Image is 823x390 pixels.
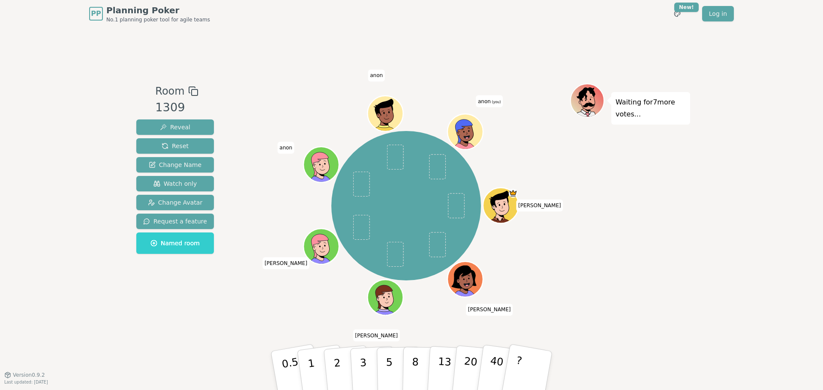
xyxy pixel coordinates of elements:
[4,380,48,384] span: Last updated: [DATE]
[368,70,385,82] span: Click to change your name
[466,304,513,316] span: Click to change your name
[4,372,45,378] button: Version0.9.2
[136,195,214,210] button: Change Avatar
[155,83,184,99] span: Room
[353,330,400,342] span: Click to change your name
[13,372,45,378] span: Version 0.9.2
[508,189,517,198] span: Tony is the host
[106,16,210,23] span: No.1 planning poker tool for agile teams
[160,123,190,131] span: Reveal
[262,257,309,269] span: Click to change your name
[150,239,200,247] span: Named room
[616,96,686,120] p: Waiting for 7 more votes...
[702,6,734,21] a: Log in
[148,198,203,207] span: Change Avatar
[136,138,214,154] button: Reset
[448,115,482,149] button: Click to change your avatar
[136,214,214,229] button: Request a feature
[516,199,563,211] span: Click to change your name
[674,3,699,12] div: New!
[162,142,189,150] span: Reset
[91,9,101,19] span: PP
[106,4,210,16] span: Planning Poker
[89,4,210,23] a: PPPlanning PokerNo.1 planning poker tool for agile teams
[143,217,207,226] span: Request a feature
[476,95,503,107] span: Click to change your name
[136,157,214,173] button: Change Name
[136,176,214,191] button: Watch only
[277,142,294,154] span: Click to change your name
[155,99,198,116] div: 1309
[153,179,197,188] span: Watch only
[670,6,685,21] button: New!
[136,119,214,135] button: Reveal
[491,100,501,104] span: (you)
[136,232,214,254] button: Named room
[149,161,201,169] span: Change Name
